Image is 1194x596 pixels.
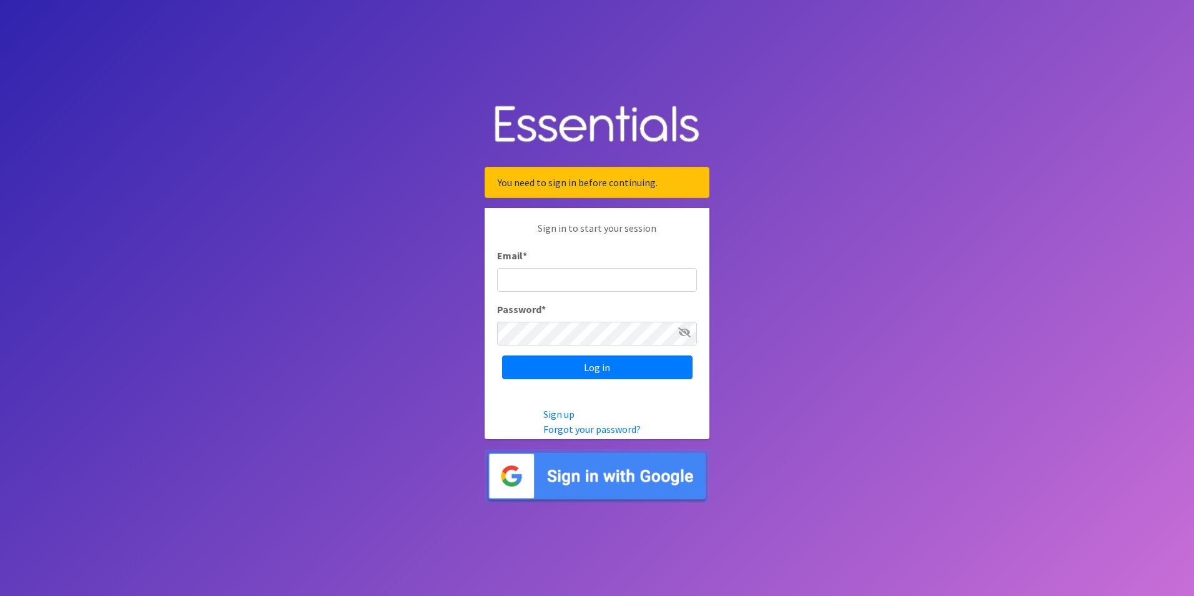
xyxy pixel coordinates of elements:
[541,303,546,315] abbr: required
[543,408,575,420] a: Sign up
[523,249,527,262] abbr: required
[485,167,709,198] div: You need to sign in before continuing.
[485,93,709,157] img: Human Essentials
[543,423,641,435] a: Forgot your password?
[497,221,697,248] p: Sign in to start your session
[497,248,527,263] label: Email
[497,302,546,317] label: Password
[502,355,693,379] input: Log in
[485,449,709,504] img: Sign in with Google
